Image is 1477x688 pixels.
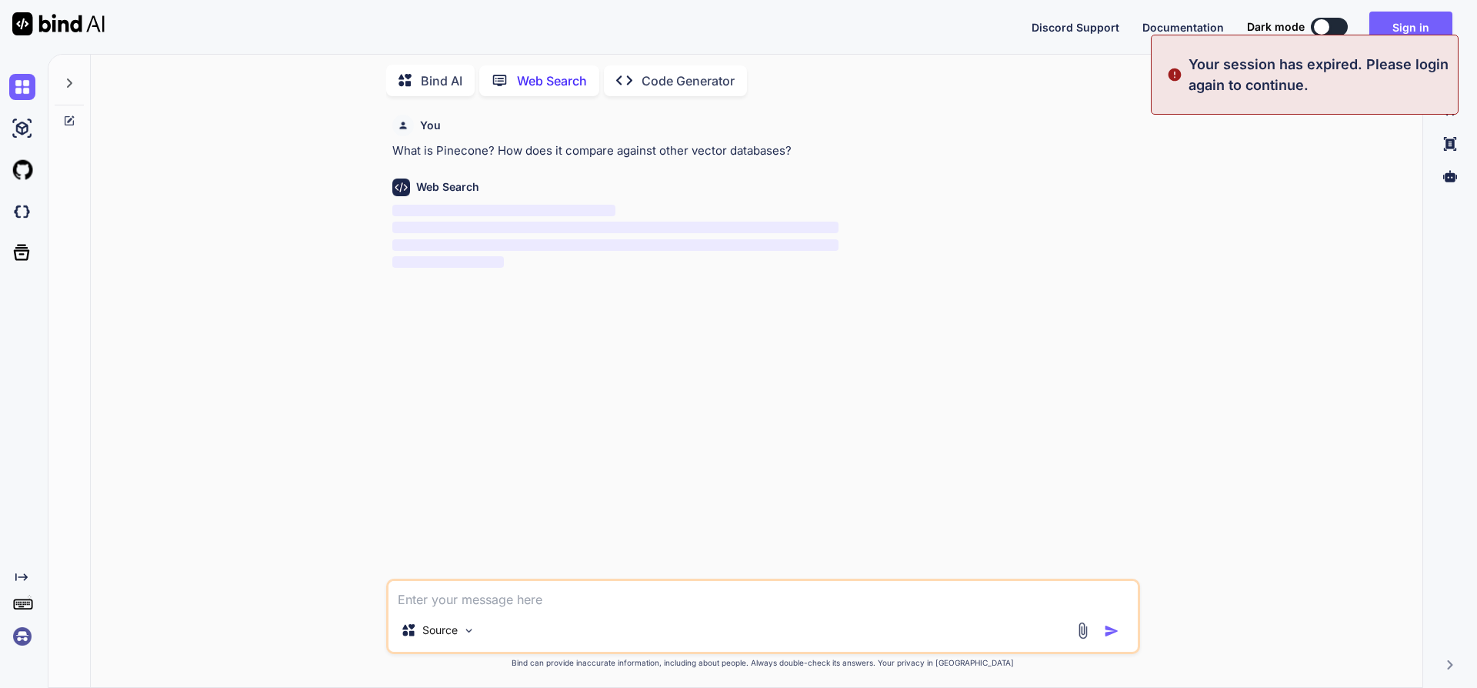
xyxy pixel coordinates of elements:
img: attachment [1074,622,1092,640]
h6: Web Search [416,179,479,195]
img: Bind AI [12,12,105,35]
img: darkCloudIdeIcon [9,199,35,225]
button: Discord Support [1032,19,1119,35]
img: chat [9,74,35,100]
p: Your session has expired. Please login again to continue. [1189,54,1449,95]
p: Source [422,623,458,638]
p: Web Search [517,72,587,90]
img: ai-studio [9,115,35,142]
p: Bind can provide inaccurate information, including about people. Always double-check its answers.... [386,657,1140,669]
img: Pick Models [462,624,475,637]
p: Bind AI [421,72,462,90]
span: Documentation [1142,21,1224,34]
img: signin [9,623,35,650]
span: ‌ [392,239,839,251]
span: Dark mode [1247,19,1305,35]
span: ‌ [392,256,504,268]
img: icon [1104,623,1119,639]
span: Discord Support [1032,21,1119,34]
h6: You [420,118,441,133]
button: Sign in [1369,12,1452,42]
img: alert [1167,54,1182,95]
p: Code Generator [642,72,735,90]
img: githubLight [9,157,35,183]
span: ‌ [392,205,615,216]
p: What is Pinecone? How does it compare against other vector databases? [392,142,1137,160]
button: Documentation [1142,19,1224,35]
span: ‌ [392,222,839,233]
